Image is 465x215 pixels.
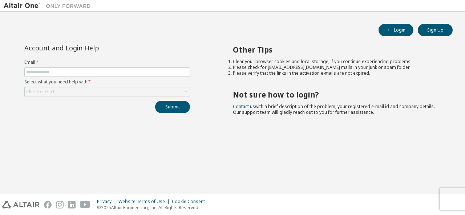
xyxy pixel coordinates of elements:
img: altair_logo.svg [2,201,40,208]
label: Select what you need help with [24,79,190,85]
button: Login [379,24,413,36]
h2: Other Tips [233,45,440,54]
div: Privacy [97,199,118,204]
img: facebook.svg [44,201,52,208]
span: with a brief description of the problem, your registered e-mail id and company details. Our suppo... [233,103,435,115]
div: Website Terms of Use [118,199,172,204]
li: Please verify that the links in the activation e-mails are not expired. [233,70,440,76]
button: Submit [155,101,190,113]
a: Contact us [233,103,255,109]
h2: Not sure how to login? [233,90,440,99]
li: Clear your browser cookies and local storage, if you continue experiencing problems. [233,59,440,65]
img: Altair One [4,2,94,9]
div: Click to select [25,87,190,96]
div: Click to select [26,89,54,95]
img: linkedin.svg [68,201,76,208]
p: © 2025 Altair Engineering, Inc. All Rights Reserved. [97,204,209,211]
div: Cookie Consent [172,199,209,204]
li: Please check for [EMAIL_ADDRESS][DOMAIN_NAME] mails in your junk or spam folder. [233,65,440,70]
button: Sign Up [418,24,453,36]
div: Account and Login Help [24,45,157,51]
label: Email [24,59,190,65]
img: youtube.svg [80,201,90,208]
img: instagram.svg [56,201,64,208]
